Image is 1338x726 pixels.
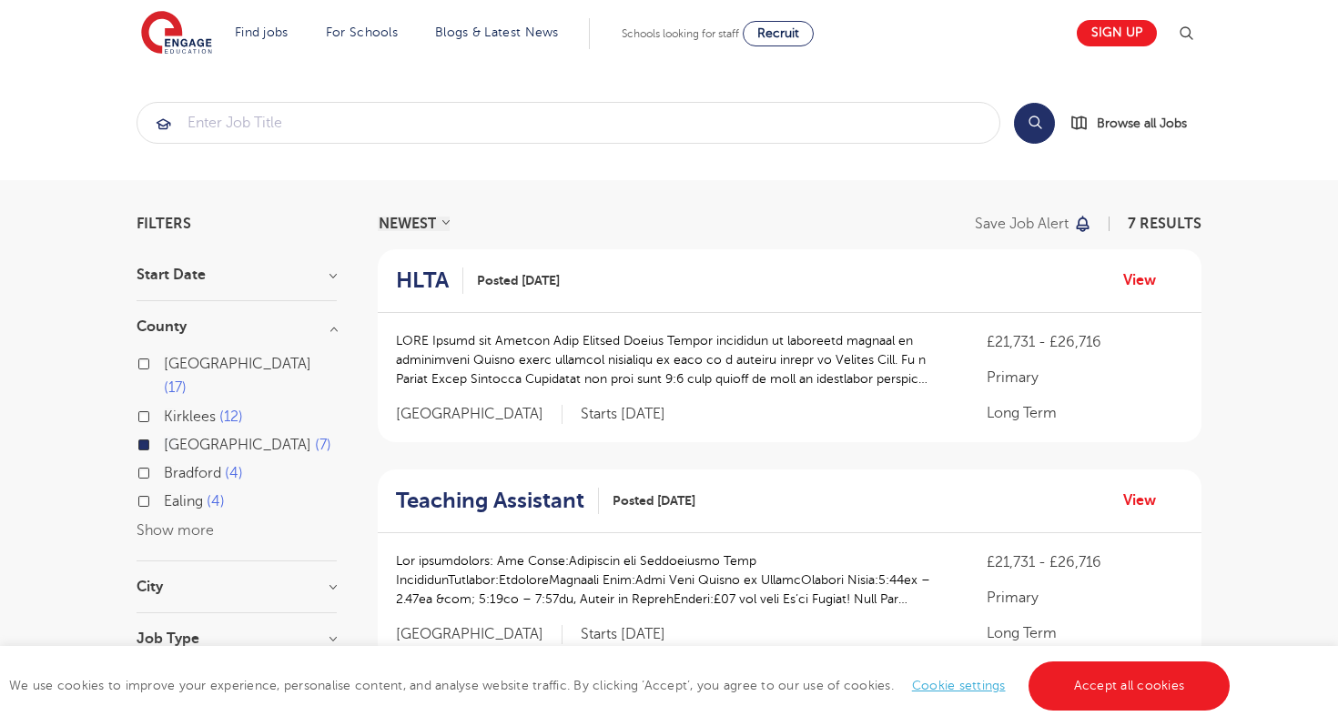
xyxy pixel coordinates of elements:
a: Recruit [743,21,814,46]
input: Submit [137,103,999,143]
span: [GEOGRAPHIC_DATA] [396,625,563,644]
a: View [1123,268,1170,292]
p: Long Term [987,402,1183,424]
span: 17 [164,379,187,396]
a: Accept all cookies [1029,661,1231,711]
div: Submit [137,102,1000,144]
p: Primary [987,367,1183,388]
button: Save job alert [975,217,1092,231]
p: Starts [DATE] [581,405,665,424]
a: Browse all Jobs [1069,113,1201,134]
button: Search [1014,103,1055,144]
a: Find jobs [235,25,289,39]
span: [GEOGRAPHIC_DATA] [164,356,311,372]
span: Filters [137,217,191,231]
input: Kirklees 12 [164,408,176,420]
span: Posted [DATE] [613,491,695,510]
a: Blogs & Latest News [435,25,559,39]
span: Bradford [164,465,221,481]
p: £21,731 - £26,716 [987,331,1183,353]
p: Primary [987,587,1183,609]
h2: HLTA [396,267,449,294]
button: Show more [137,522,214,539]
span: Schools looking for staff [622,27,739,40]
h3: Job Type [137,631,337,646]
a: For Schools [326,25,398,39]
h2: Teaching Assistant [396,488,584,514]
a: View [1123,489,1170,512]
h3: City [137,580,337,594]
h3: County [137,319,337,334]
a: Sign up [1077,20,1157,46]
span: 4 [225,465,243,481]
img: Engage Education [141,11,212,56]
span: Posted [DATE] [477,271,560,290]
a: Cookie settings [912,679,1006,692]
input: Ealing 4 [164,493,176,505]
input: Bradford 4 [164,465,176,477]
input: [GEOGRAPHIC_DATA] 17 [164,356,176,368]
p: Save job alert [975,217,1069,231]
span: 12 [219,408,243,425]
p: £21,731 - £26,716 [987,551,1183,573]
span: Kirklees [164,408,216,425]
span: Ealing [164,493,203,509]
p: LORE Ipsumd sit Ametcon Adip Elitsed Doeius Tempor incididun ut laboreetd magnaal en adminimveni ... [396,331,950,388]
p: Starts [DATE] [581,625,665,644]
span: [GEOGRAPHIC_DATA] [396,405,563,424]
h3: Start Date [137,267,337,282]
span: 7 [315,437,331,453]
span: [GEOGRAPHIC_DATA] [164,437,311,453]
span: 7 RESULTS [1128,216,1201,232]
p: Long Term [987,622,1183,644]
input: [GEOGRAPHIC_DATA] 7 [164,437,176,449]
span: Browse all Jobs [1097,113,1187,134]
span: 4 [207,493,225,509]
p: Lor ipsumdolors: Ame Conse:Adipiscin eli Seddoeiusmo Temp IncididunTutlabor:EtdoloreMagnaali Enim... [396,551,950,609]
a: Teaching Assistant [396,488,599,514]
span: We use cookies to improve your experience, personalise content, and analyse website traffic. By c... [9,679,1234,692]
span: Recruit [757,26,799,40]
a: HLTA [396,267,463,294]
